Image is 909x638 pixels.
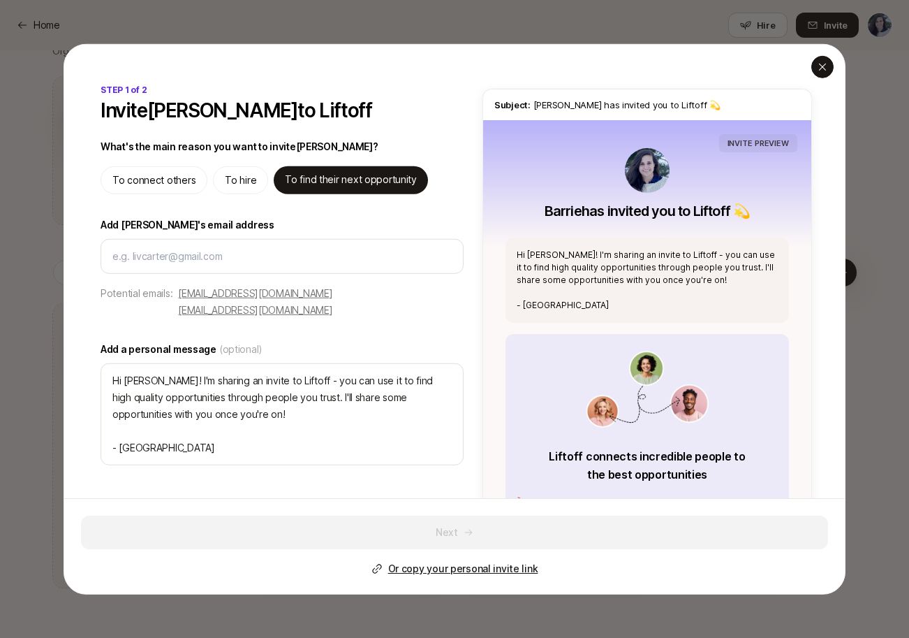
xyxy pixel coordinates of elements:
[101,363,464,465] textarea: Hi [PERSON_NAME]! I'm sharing an invite to Liftoff - you can use it to find high quality opportun...
[494,97,800,111] p: [PERSON_NAME] has invited you to Liftoff 💫
[101,216,464,233] label: Add [PERSON_NAME]'s email address
[101,99,371,121] p: Invite [PERSON_NAME] to Liftoff
[586,350,709,427] img: invite_value_prop.png
[219,340,263,357] span: (optional)
[494,99,531,110] span: Subject:
[101,340,464,357] label: Add a personal message
[225,171,256,188] p: To hire
[112,247,452,264] input: e.g. livcarter@gmail.com
[513,495,781,509] p: 🔥 See breakout opportunities and talent from people you trust
[388,560,538,577] p: Or copy your personal invite link
[625,147,670,192] img: Barrie
[101,83,147,96] p: STEP 1 of 2
[727,136,789,149] p: INVITE PREVIEW
[101,284,172,301] p: Potential emails:
[545,201,751,220] p: Barrie has invited you to Liftoff 💫
[505,237,789,322] div: Hi [PERSON_NAME]! I'm sharing an invite to Liftoff - you can use it to find high quality opportun...
[112,171,195,188] p: To connect others
[371,560,538,577] button: Or copy your personal invite link
[178,284,332,301] button: [EMAIL_ADDRESS][DOMAIN_NAME]
[178,301,332,318] button: [EMAIL_ADDRESS][DOMAIN_NAME]
[285,171,417,187] p: To find their next opportunity
[101,138,378,154] p: What's the main reason you want to invite [PERSON_NAME] ?
[547,447,748,484] p: Liftoff connects incredible people to the best opportunities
